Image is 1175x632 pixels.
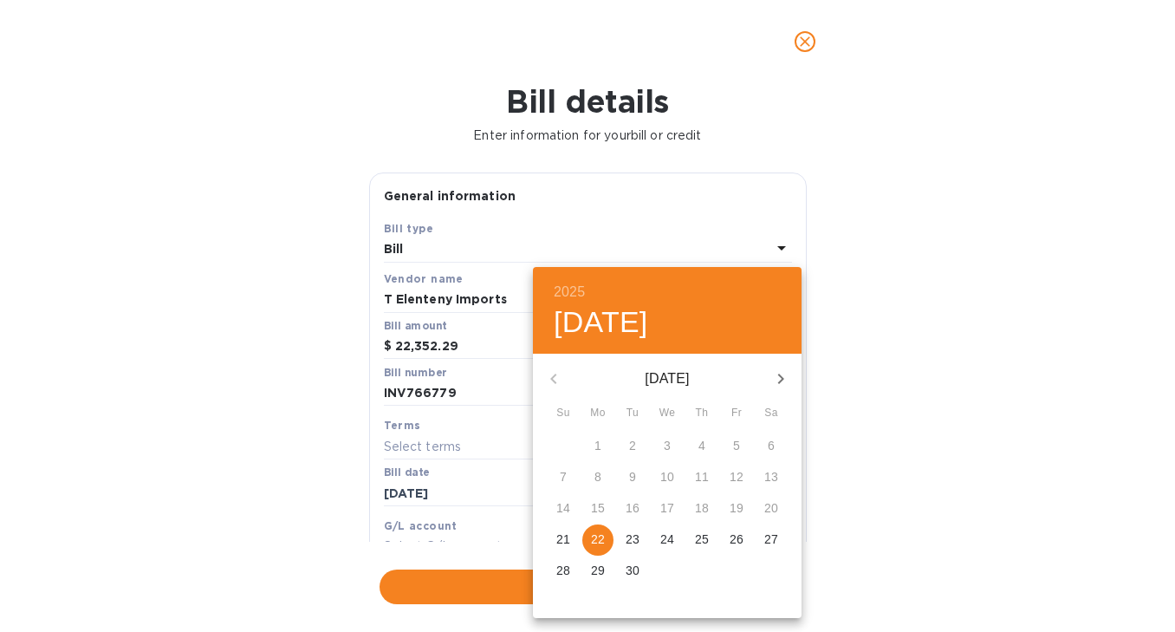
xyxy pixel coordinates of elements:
[730,531,743,548] p: 26
[626,531,639,548] p: 23
[686,524,717,556] button: 25
[660,531,674,548] p: 24
[582,556,613,587] button: 29
[626,562,639,579] p: 30
[686,405,717,422] span: Th
[548,556,579,587] button: 28
[554,280,585,304] button: 2025
[582,405,613,422] span: Mo
[548,524,579,556] button: 21
[582,524,613,556] button: 22
[617,405,648,422] span: Tu
[556,531,570,548] p: 21
[695,531,709,548] p: 25
[591,562,605,579] p: 29
[556,562,570,579] p: 28
[652,524,683,556] button: 24
[554,304,648,341] button: [DATE]
[652,405,683,422] span: We
[721,524,752,556] button: 26
[591,531,605,548] p: 22
[575,368,760,389] p: [DATE]
[756,524,787,556] button: 27
[764,531,778,548] p: 27
[617,556,648,587] button: 30
[548,405,579,422] span: Su
[617,524,648,556] button: 23
[756,405,787,422] span: Sa
[721,405,752,422] span: Fr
